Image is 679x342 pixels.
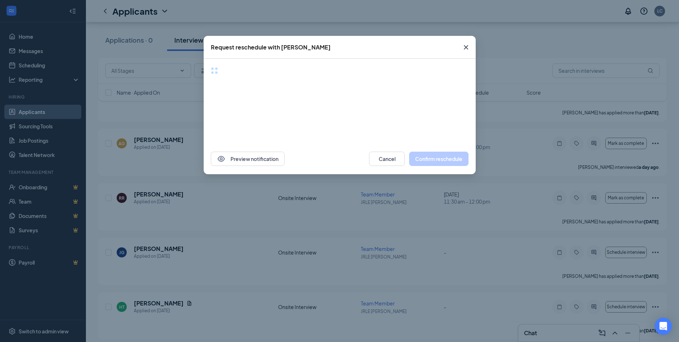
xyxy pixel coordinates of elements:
[462,43,470,52] svg: Cross
[211,152,285,166] button: EyePreview notification
[369,152,405,166] button: Cancel
[217,155,225,163] svg: Eye
[409,152,469,166] button: Confirm reschedule
[456,36,476,59] button: Close
[211,43,331,51] div: Request reschedule with [PERSON_NAME]
[655,318,672,335] div: Open Intercom Messenger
